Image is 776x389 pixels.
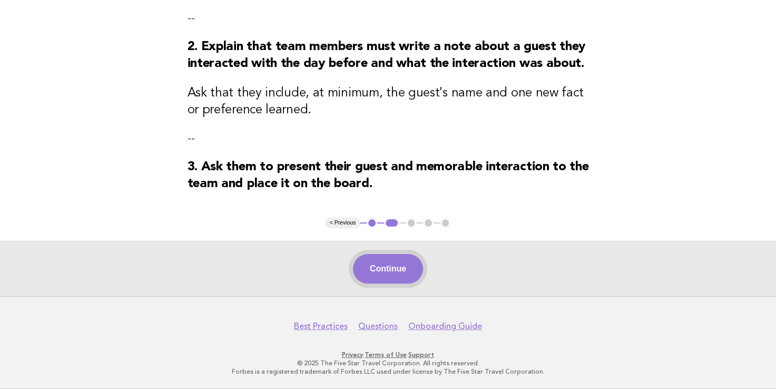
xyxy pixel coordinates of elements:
[188,85,589,119] h3: Ask that they include, at minimum, the guest's name and one new fact or preference learned.
[384,218,399,228] button: 2
[66,351,711,359] p: · ·
[188,11,589,26] p: --
[408,351,434,358] a: Support
[408,321,482,332] a: Onboarding Guide
[365,351,407,358] a: Terms of Use
[66,359,711,367] p: © 2025 The Five Star Travel Corporation. All rights reserved.
[188,131,589,146] p: --
[188,161,589,190] strong: 3. Ask them to present their guest and memorable interaction to the team and place it on the board.
[342,351,363,358] a: Privacy
[367,218,377,228] button: 1
[188,41,586,70] strong: 2. Explain that team members must write a note about a guest they interacted with the day before ...
[326,218,360,228] button: < Previous
[358,321,398,332] a: Questions
[66,367,711,376] p: Forbes is a registered trademark of Forbes LLC used under license by The Five Star Travel Corpora...
[353,254,423,284] button: Continue
[294,321,348,332] a: Best Practices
